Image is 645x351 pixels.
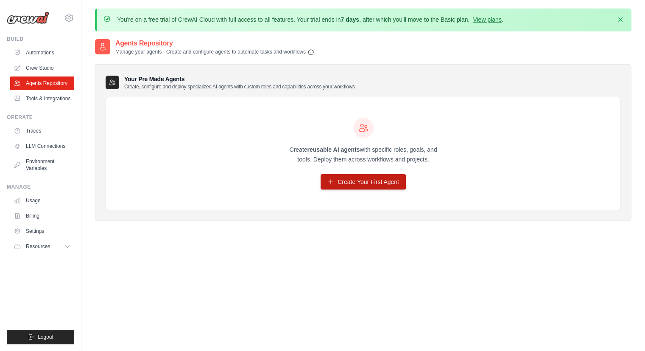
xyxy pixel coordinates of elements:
[341,16,359,23] strong: 7 days
[473,16,501,23] a: View plans
[10,224,74,238] a: Settings
[7,11,49,24] img: Logo
[307,146,360,153] strong: reusable AI agents
[282,145,445,164] p: Create with specific roles, goals, and tools. Deploy them across workflows and projects.
[10,92,74,105] a: Tools & Integrations
[38,334,53,340] span: Logout
[7,114,74,121] div: Operate
[7,330,74,344] button: Logout
[26,243,50,250] span: Resources
[10,139,74,153] a: LLM Connections
[7,184,74,190] div: Manage
[10,240,74,253] button: Resources
[124,75,355,90] h3: Your Pre Made Agents
[10,124,74,138] a: Traces
[117,15,503,24] p: You're on a free trial of CrewAI Cloud with full access to all features. Your trial ends in , aft...
[10,61,74,75] a: Crew Studio
[10,209,74,223] a: Billing
[321,174,406,190] a: Create Your First Agent
[124,83,355,90] p: Create, configure and deploy specialized AI agents with custom roles and capabilities across your...
[10,194,74,207] a: Usage
[115,38,314,48] h2: Agents Repository
[10,76,74,90] a: Agents Repository
[10,46,74,59] a: Automations
[10,155,74,175] a: Environment Variables
[115,48,314,56] p: Manage your agents - Create and configure agents to automate tasks and workflows
[7,36,74,42] div: Build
